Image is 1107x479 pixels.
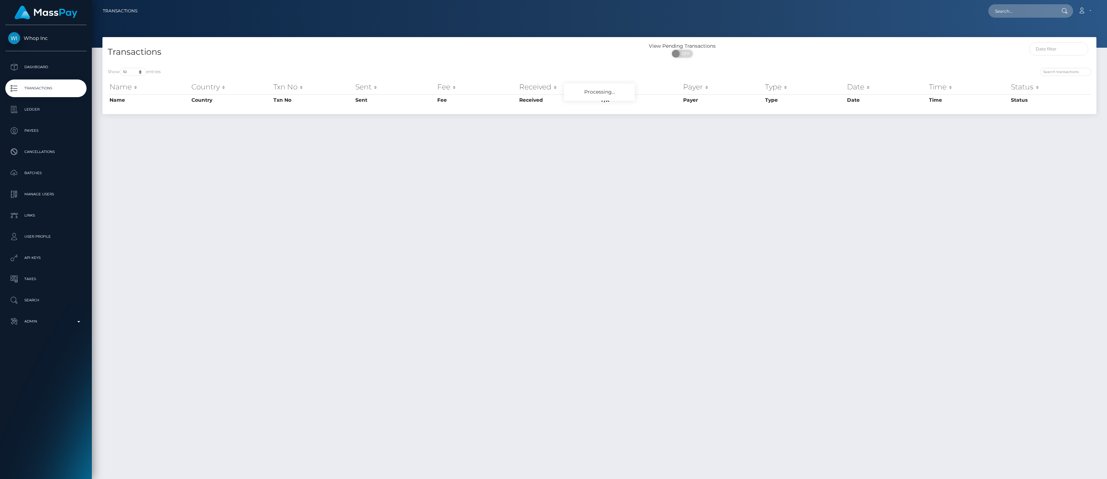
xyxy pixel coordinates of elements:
[436,80,517,94] th: Fee
[8,104,84,115] p: Ledger
[8,295,84,306] p: Search
[5,101,87,118] a: Ledger
[103,4,137,18] a: Transactions
[763,94,845,106] th: Type
[5,291,87,309] a: Search
[517,94,599,106] th: Received
[681,80,763,94] th: Payer
[676,50,693,58] span: OFF
[354,94,436,106] th: Sent
[8,316,84,327] p: Admin
[927,80,1009,94] th: Time
[8,168,84,178] p: Batches
[927,94,1009,106] th: Time
[14,6,77,19] img: MassPay Logo
[1009,94,1091,106] th: Status
[108,46,594,58] h4: Transactions
[108,80,190,94] th: Name
[564,83,635,101] div: Processing...
[120,68,146,76] select: Showentries
[5,35,87,41] span: Whop Inc
[436,94,517,106] th: Fee
[681,94,763,106] th: Payer
[272,80,354,94] th: Txn No
[5,143,87,161] a: Cancellations
[5,79,87,97] a: Transactions
[5,122,87,140] a: Payees
[599,42,765,50] div: View Pending Transactions
[5,313,87,330] a: Admin
[108,94,190,106] th: Name
[5,185,87,203] a: Manage Users
[8,32,20,44] img: Whop Inc
[599,94,681,106] th: F/X
[190,94,272,106] th: Country
[8,147,84,157] p: Cancellations
[190,80,272,94] th: Country
[8,189,84,200] p: Manage Users
[5,270,87,288] a: Taxes
[8,62,84,72] p: Dashboard
[8,231,84,242] p: User Profile
[5,228,87,246] a: User Profile
[5,164,87,182] a: Batches
[5,249,87,267] a: API Keys
[8,253,84,263] p: API Keys
[845,80,927,94] th: Date
[599,80,681,94] th: F/X
[108,68,161,76] label: Show entries
[988,4,1055,18] input: Search...
[8,210,84,221] p: Links
[5,207,87,224] a: Links
[354,80,436,94] th: Sent
[5,58,87,76] a: Dashboard
[1009,80,1091,94] th: Status
[517,80,599,94] th: Received
[272,94,354,106] th: Txn No
[1040,68,1091,76] input: Search transactions
[1029,42,1088,55] input: Date filter
[8,274,84,284] p: Taxes
[845,94,927,106] th: Date
[8,125,84,136] p: Payees
[8,83,84,94] p: Transactions
[763,80,845,94] th: Type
